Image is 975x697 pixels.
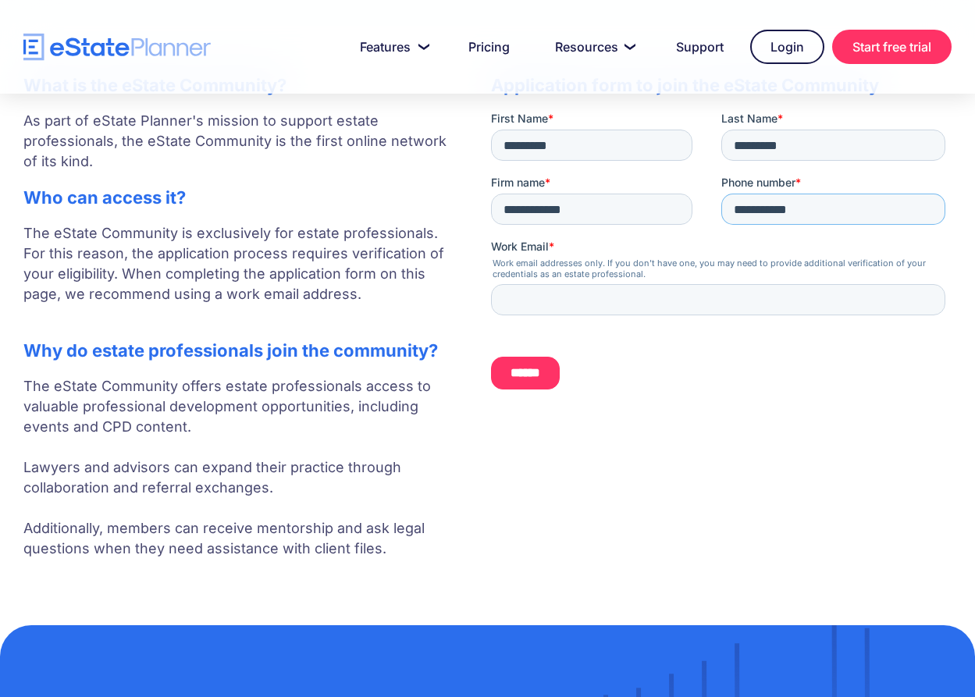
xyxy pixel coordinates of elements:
[23,340,460,361] h2: Why do estate professionals join the community?
[750,30,824,64] a: Login
[23,223,460,325] p: The eState Community is exclusively for estate professionals. For this reason, the application pr...
[23,376,460,559] p: The eState Community offers estate professionals access to valuable professional development oppo...
[341,31,442,62] a: Features
[23,111,460,172] p: As part of eState Planner's mission to support estate professionals, the eState Community is the ...
[450,31,528,62] a: Pricing
[23,187,460,208] h2: Who can access it?
[536,31,649,62] a: Resources
[491,111,952,403] iframe: Form 0
[657,31,742,62] a: Support
[23,34,211,61] a: home
[832,30,952,64] a: Start free trial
